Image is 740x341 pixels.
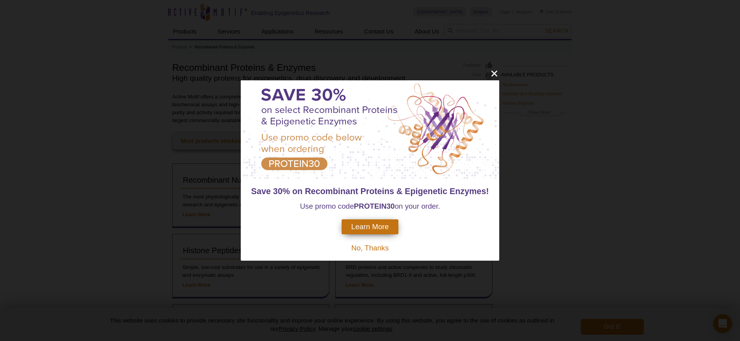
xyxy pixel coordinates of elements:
span: No, Thanks [351,244,389,252]
strong: PROTEIN30 [354,202,395,210]
span: Learn More [351,222,389,231]
span: Use promo code on your order. [300,202,440,210]
span: Save 30% on Recombinant Proteins & Epigenetic Enzymes! [251,187,489,196]
button: close [489,69,499,78]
